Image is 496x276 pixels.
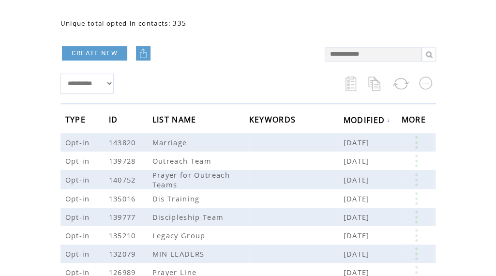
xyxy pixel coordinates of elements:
span: ID [109,112,120,130]
span: Dis Training [152,194,202,203]
span: MODIFIED [344,112,388,130]
span: Unique total opted-in contacts: 335 [60,19,187,28]
a: ID [109,117,120,123]
span: [DATE] [344,249,372,259]
span: 140752 [109,175,138,184]
span: Opt-in [65,138,92,147]
a: CREATE NEW [62,46,127,61]
span: Opt-in [65,212,92,222]
span: Opt-in [65,175,92,184]
span: Opt-in [65,249,92,259]
span: [DATE] [344,138,372,147]
a: KEYWORDS [249,117,299,123]
img: upload.png [138,48,148,58]
span: [DATE] [344,230,372,240]
span: Opt-in [65,230,92,240]
span: Opt-in [65,194,92,203]
span: [DATE] [344,156,372,166]
span: Outreach Team [152,156,214,166]
span: LIST NAME [152,112,199,130]
span: 135016 [109,194,138,203]
span: [DATE] [344,175,372,184]
span: Discipleship Team [152,212,226,222]
span: Opt-in [65,156,92,166]
span: 135210 [109,230,138,240]
a: LIST NAME [152,117,199,123]
span: MORE [402,112,428,130]
span: [DATE] [344,212,372,222]
span: MIN LEADERS [152,249,207,259]
span: 139728 [109,156,138,166]
span: Legacy Group [152,230,208,240]
a: MODIFIED↓ [344,117,391,123]
span: 143820 [109,138,138,147]
span: [DATE] [344,194,372,203]
span: Prayer for Outreach Teams [152,170,230,189]
span: KEYWORDS [249,112,299,130]
a: TYPE [65,117,88,123]
span: 132079 [109,249,138,259]
span: Marriage [152,138,190,147]
span: TYPE [65,112,88,130]
span: 139777 [109,212,138,222]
